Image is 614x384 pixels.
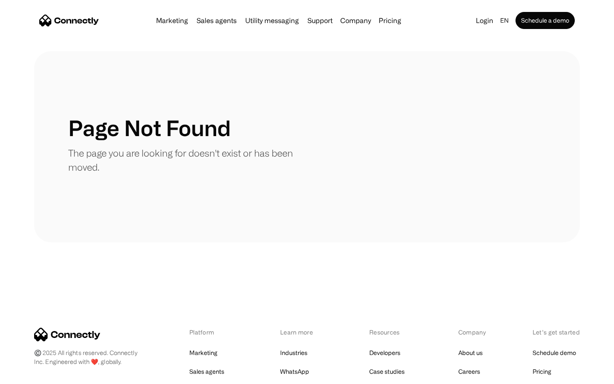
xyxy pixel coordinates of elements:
[533,328,580,337] div: Let’s get started
[516,12,575,29] a: Schedule a demo
[189,328,236,337] div: Platform
[369,328,414,337] div: Resources
[9,368,51,381] aside: Language selected: English
[189,366,224,378] a: Sales agents
[369,347,400,359] a: Developers
[533,366,551,378] a: Pricing
[280,366,309,378] a: WhatsApp
[458,347,483,359] a: About us
[375,17,405,24] a: Pricing
[472,15,497,26] a: Login
[304,17,336,24] a: Support
[500,15,509,26] div: en
[369,366,405,378] a: Case studies
[17,369,51,381] ul: Language list
[153,17,191,24] a: Marketing
[533,347,576,359] a: Schedule demo
[458,328,488,337] div: Company
[193,17,240,24] a: Sales agents
[68,146,307,174] p: The page you are looking for doesn't exist or has been moved.
[340,15,371,26] div: Company
[242,17,302,24] a: Utility messaging
[68,115,231,141] h1: Page Not Found
[189,347,217,359] a: Marketing
[458,366,480,378] a: Careers
[280,347,307,359] a: Industries
[280,328,325,337] div: Learn more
